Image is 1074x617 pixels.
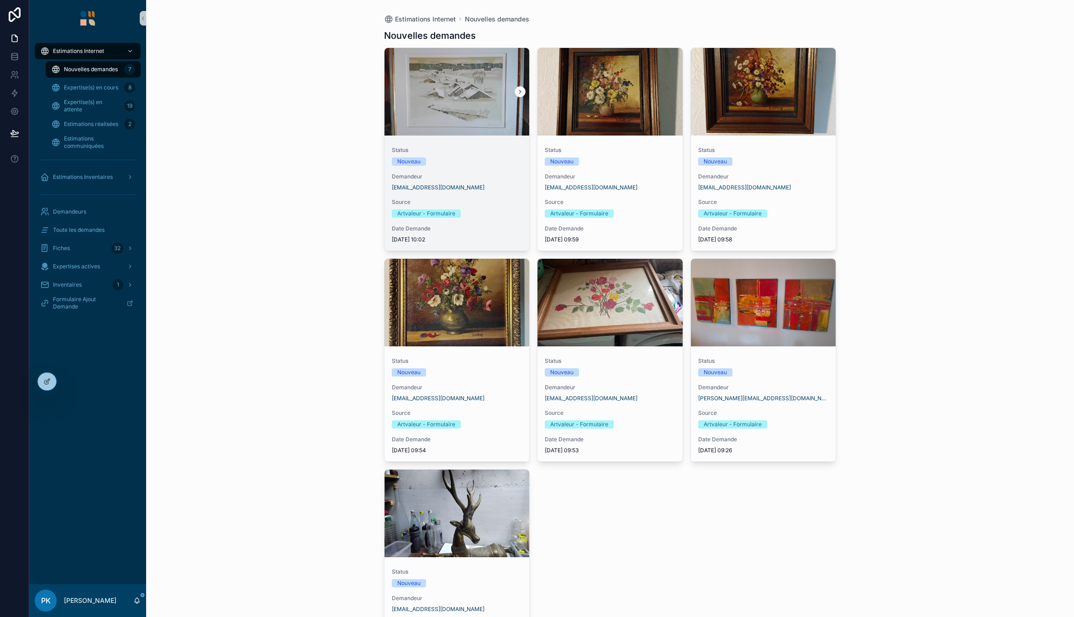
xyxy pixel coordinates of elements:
a: [EMAIL_ADDRESS][DOMAIN_NAME] [545,395,637,402]
span: Estimations réalisées [64,120,118,128]
span: Source [545,409,675,417]
div: Artvaleur - Formulaire [397,209,455,218]
div: Nouveau [550,157,574,166]
a: StatusNouveauDemandeur[EMAIL_ADDRESS][DOMAIN_NAME]SourceArtvaleur - FormulaireDate Demande[DATE] ... [537,258,683,462]
div: 7 [124,64,135,75]
span: Status [545,146,675,154]
a: Expertise(s) en cours8 [46,79,141,96]
a: Estimations Internet [384,15,456,24]
span: Demandeur [545,173,675,180]
div: scrollable content [29,37,146,323]
span: Expertise(s) en attente [64,99,121,113]
a: Nouvelles demandes7 [46,61,141,78]
a: [EMAIL_ADDRESS][DOMAIN_NAME] [545,184,637,191]
span: Estimations Internet [395,15,456,24]
span: Date Demande [545,225,675,232]
span: Date Demande [392,225,522,232]
span: Expertises actives [53,263,100,270]
div: Artvaleur - Formulaire [704,420,762,429]
div: Artvaleur - Formulaire [397,420,455,429]
a: StatusNouveauDemandeur[PERSON_NAME][EMAIL_ADDRESS][DOMAIN_NAME]SourceArtvaleur - FormulaireDate D... [690,258,837,462]
a: Toute les demandes [35,222,141,238]
span: Status [698,146,829,154]
div: 19 [124,100,135,111]
span: Source [698,199,829,206]
a: Inventaires1 [35,277,141,293]
span: Source [545,199,675,206]
span: Estimations communiquées [64,135,132,150]
span: [DATE] 09:26 [698,447,829,454]
div: 1000008305.jpg [691,48,836,136]
span: Expertise(s) en cours [64,84,118,91]
p: [PERSON_NAME] [64,596,116,605]
div: 1000001081.jpg [691,259,836,346]
span: [DATE] 10:02 [392,236,522,243]
span: Fiches [53,245,70,252]
span: Source [698,409,829,417]
span: Status [698,357,829,365]
div: Nouveau [397,368,421,376]
a: Estimations Inventaires [35,169,141,185]
a: [EMAIL_ADDRESS][DOMAIN_NAME] [392,184,484,191]
span: Date Demande [698,436,829,443]
div: Nouveau [397,579,421,587]
a: [PERSON_NAME][EMAIL_ADDRESS][DOMAIN_NAME] [698,395,829,402]
div: 1 [112,279,123,290]
a: StatusNouveauDemandeur[EMAIL_ADDRESS][DOMAIN_NAME]SourceArtvaleur - FormulaireDate Demande[DATE] ... [384,47,530,251]
div: Nouveau [550,368,574,376]
div: 32 [111,243,123,254]
div: 1000008306.jpg [537,48,683,136]
span: Date Demande [545,436,675,443]
span: Status [392,357,522,365]
span: Nouvelles demandes [64,66,118,73]
div: Artvaleur - Formulaire [550,420,608,429]
h1: Nouvelles demandes [384,29,476,42]
img: App logo [80,11,95,26]
div: Nouveau [704,157,727,166]
span: Demandeur [392,595,522,602]
span: Inventaires [53,281,82,288]
span: [DATE] 09:54 [392,447,522,454]
a: Fiches32 [35,240,141,256]
div: Nouveau [397,157,421,166]
span: Demandeur [698,384,829,391]
span: Status [392,146,522,154]
span: PK [41,595,51,606]
div: Artvaleur - Formulaire [704,209,762,218]
a: Estimations communiquées [46,134,141,151]
a: Estimations réalisées2 [46,116,141,132]
a: Expertises actives [35,258,141,275]
span: Estimations Internet [53,47,104,55]
span: Source [392,199,522,206]
span: Toute les demandes [53,226,105,234]
span: Demandeurs [53,208,86,215]
a: [EMAIL_ADDRESS][DOMAIN_NAME] [698,184,791,191]
span: Demandeur [392,173,522,180]
span: Estimations Inventaires [53,173,113,181]
a: Formulaire Ajout Demande [35,295,141,311]
a: StatusNouveauDemandeur[EMAIL_ADDRESS][DOMAIN_NAME]SourceArtvaleur - FormulaireDate Demande[DATE] ... [384,258,530,462]
span: Demandeur [392,384,522,391]
span: Demandeur [698,173,829,180]
div: IMG_20250825_094801_523.jpg [384,470,530,557]
div: 8 [124,82,135,93]
div: Artvaleur - Formulaire [550,209,608,218]
a: [EMAIL_ADDRESS][DOMAIN_NAME] [392,606,484,613]
span: [DATE] 09:53 [545,447,675,454]
span: Status [392,568,522,575]
div: 2 [124,119,135,130]
a: [EMAIL_ADDRESS][DOMAIN_NAME] [392,395,484,402]
div: 1000008310.jpg [384,48,530,136]
div: image.jpg [537,259,683,346]
a: StatusNouveauDemandeur[EMAIL_ADDRESS][DOMAIN_NAME]SourceArtvaleur - FormulaireDate Demande[DATE] ... [690,47,837,251]
span: Date Demande [392,436,522,443]
a: Nouvelles demandes [465,15,529,24]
